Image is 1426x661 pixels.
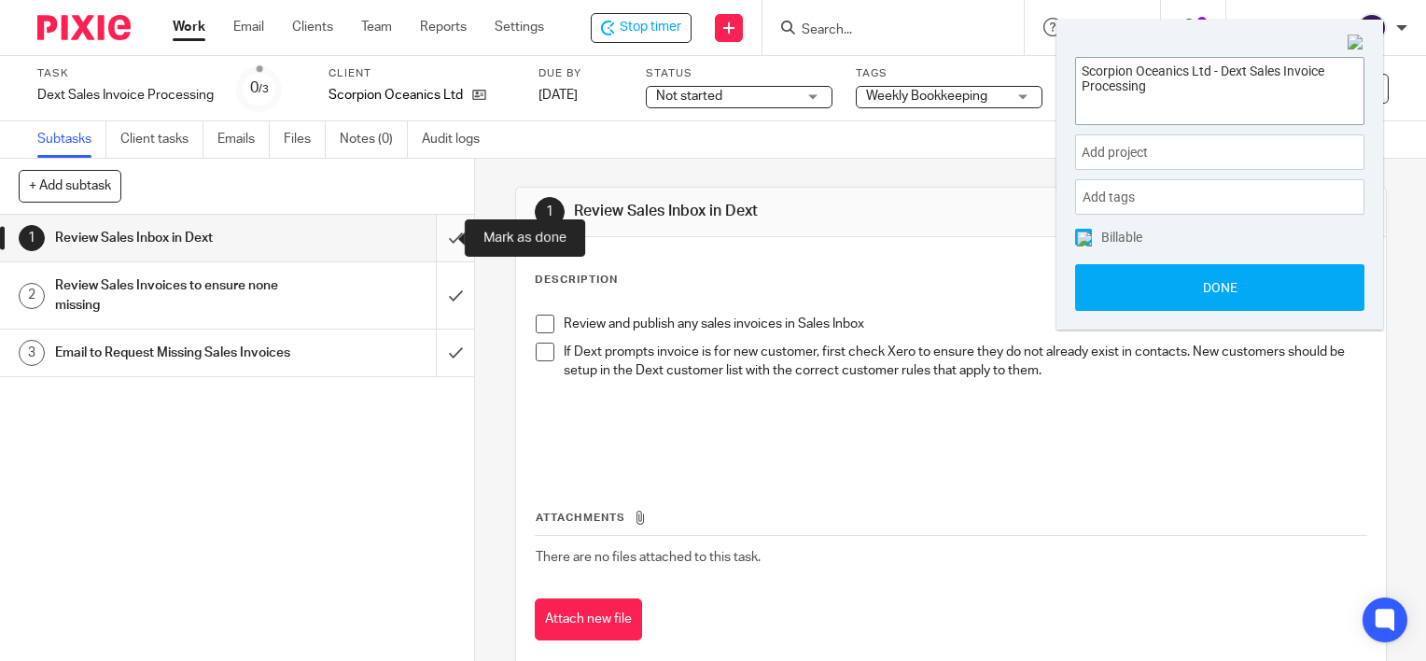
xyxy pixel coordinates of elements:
[535,197,565,227] div: 1
[19,340,45,366] div: 3
[1076,58,1363,119] textarea: Scorpion Oceanics Ltd - Dext Sales Invoice Processing
[1348,35,1364,51] img: Close
[173,18,205,36] a: Work
[19,283,45,309] div: 2
[564,343,1366,381] p: If Dext prompts invoice is for new customer, first check Xero to ensure they do not already exist...
[420,18,467,36] a: Reports
[340,121,408,158] a: Notes (0)
[800,22,968,39] input: Search
[1083,183,1144,212] span: Add tags
[564,315,1366,333] p: Review and publish any sales invoices in Sales Inbox
[329,86,463,105] p: Scorpion Oceanics Ltd
[250,77,269,99] div: 0
[37,15,131,40] img: Pixie
[361,18,392,36] a: Team
[422,121,494,158] a: Audit logs
[495,18,544,36] a: Settings
[536,551,761,564] span: There are no files attached to this task.
[284,121,326,158] a: Files
[535,598,642,640] button: Attach new file
[217,121,270,158] a: Emails
[55,224,297,252] h1: Review Sales Inbox in Dext
[19,170,121,202] button: + Add subtask
[1082,143,1317,162] span: Add project
[591,13,692,43] div: Scorpion Oceanics Ltd - Dext Sales Invoice Processing
[19,225,45,251] div: 1
[37,66,214,81] label: Task
[1101,231,1142,244] span: Billable
[292,18,333,36] a: Clients
[233,18,264,36] a: Email
[1357,13,1387,43] img: svg%3E
[620,18,681,37] span: Stop timer
[866,90,987,103] span: Weekly Bookkeeping
[329,66,515,81] label: Client
[1075,264,1364,311] button: Done
[538,66,622,81] label: Due by
[37,86,214,105] div: Dext Sales Invoice Processing
[535,273,618,288] p: Description
[646,66,832,81] label: Status
[1245,18,1348,36] p: [PERSON_NAME]
[538,89,578,102] span: [DATE]
[55,339,297,367] h1: Email to Request Missing Sales Invoices
[55,272,297,319] h1: Review Sales Invoices to ensure none missing
[656,90,722,103] span: Not started
[536,513,625,523] span: Attachments
[574,202,990,221] h1: Review Sales Inbox in Dext
[1077,232,1092,246] img: checked.png
[120,121,203,158] a: Client tasks
[259,84,269,94] small: /3
[856,66,1042,81] label: Tags
[37,121,106,158] a: Subtasks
